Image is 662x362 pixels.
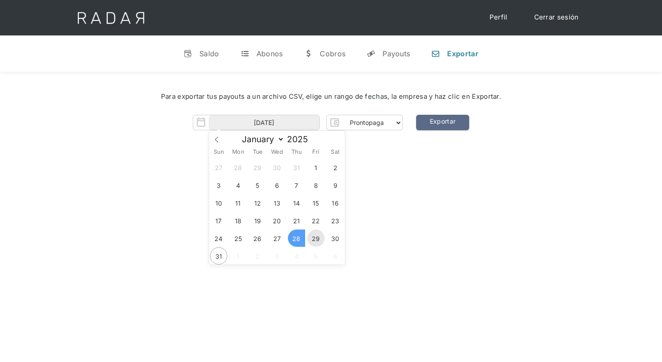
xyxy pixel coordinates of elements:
span: August 23, 2025 [327,212,344,229]
span: August 30, 2025 [327,230,344,247]
span: July 27, 2025 [210,159,227,176]
span: Mon [228,149,248,155]
div: n [431,49,440,58]
span: Fri [306,149,325,155]
div: v [184,49,192,58]
span: July 29, 2025 [249,159,266,176]
span: August 15, 2025 [307,194,325,211]
span: Thu [287,149,306,155]
div: t [241,49,249,58]
span: September 4, 2025 [288,247,305,265]
input: Year [284,134,316,144]
span: August 16, 2025 [327,194,344,211]
span: August 28, 2025 [288,230,305,247]
span: August 5, 2025 [249,176,266,194]
span: August 27, 2025 [268,230,286,247]
span: August 17, 2025 [210,212,227,229]
div: Abonos [256,49,283,58]
span: Sat [325,149,345,155]
span: July 30, 2025 [268,159,286,176]
select: Month [237,134,284,145]
span: Tue [248,149,267,155]
span: September 2, 2025 [249,247,266,265]
a: Exportar [416,115,469,130]
span: August 20, 2025 [268,212,286,229]
form: Form [193,115,403,130]
span: September 3, 2025 [268,247,286,265]
span: August 3, 2025 [210,176,227,194]
div: Para exportar tus payouts a un archivo CSV, elige un rango de fechas, la empresa y haz clic en Ex... [27,92,635,102]
span: August 10, 2025 [210,194,227,211]
span: August 21, 2025 [288,212,305,229]
span: September 5, 2025 [307,247,325,265]
span: August 2, 2025 [327,159,344,176]
span: August 8, 2025 [307,176,325,194]
div: Payouts [383,49,410,58]
div: Cobros [320,49,345,58]
span: August 9, 2025 [327,176,344,194]
a: Perfil [481,9,517,26]
span: August 1, 2025 [307,159,325,176]
span: Sun [209,149,229,155]
span: August 11, 2025 [230,194,247,211]
span: September 1, 2025 [230,247,247,265]
span: August 13, 2025 [268,194,286,211]
span: August 25, 2025 [230,230,247,247]
span: August 29, 2025 [307,230,325,247]
span: August 14, 2025 [288,194,305,211]
span: August 24, 2025 [210,230,227,247]
span: September 6, 2025 [327,247,344,265]
a: Cerrar sesión [525,9,588,26]
div: y [367,49,375,58]
span: August 7, 2025 [288,176,305,194]
div: w [304,49,313,58]
div: Exportar [447,49,478,58]
span: August 6, 2025 [268,176,286,194]
span: August 26, 2025 [249,230,266,247]
span: August 4, 2025 [230,176,247,194]
span: August 31, 2025 [210,247,227,265]
span: July 31, 2025 [288,159,305,176]
span: August 18, 2025 [230,212,247,229]
span: Wed [267,149,287,155]
div: Saldo [199,49,219,58]
span: August 12, 2025 [249,194,266,211]
span: July 28, 2025 [230,159,247,176]
span: August 19, 2025 [249,212,266,229]
span: August 22, 2025 [307,212,325,229]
